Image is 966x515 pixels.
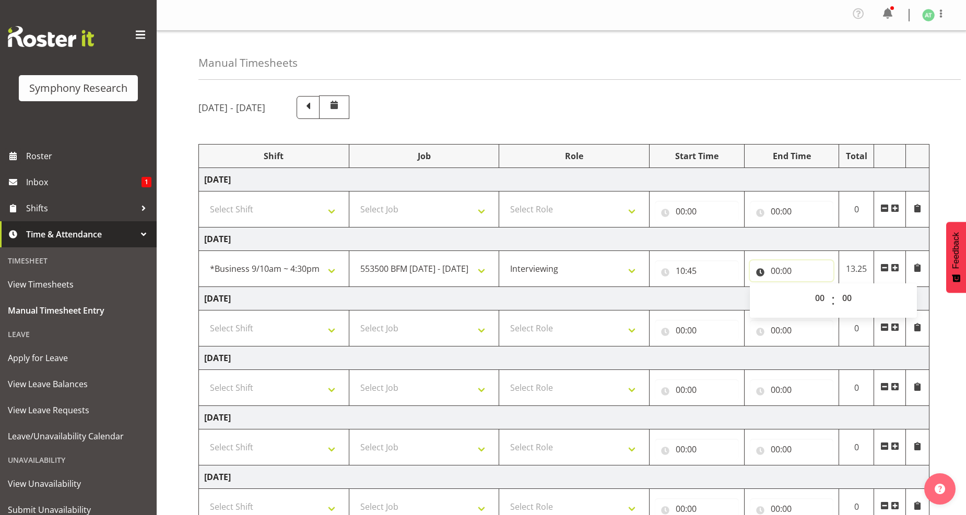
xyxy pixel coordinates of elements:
span: Feedback [951,232,961,269]
a: View Leave Balances [3,371,154,397]
td: [DATE] [199,287,929,310]
input: Click to select... [655,260,739,281]
button: Feedback - Show survey [946,222,966,293]
a: Leave/Unavailability Calendar [3,423,154,449]
span: : [831,288,835,314]
input: Click to select... [750,439,834,460]
td: [DATE] [199,227,929,251]
td: [DATE] [199,168,929,191]
div: Symphony Research [29,80,127,96]
div: Role [504,150,644,162]
input: Click to select... [750,379,834,400]
td: 13.25 [839,251,874,287]
span: Manual Timesheet Entry [8,303,149,318]
span: 1 [142,177,151,187]
div: Leave [3,324,154,345]
span: Inbox [26,174,142,190]
td: 0 [839,191,874,227]
td: [DATE] [199,465,929,489]
span: View Leave Balances [8,376,149,392]
span: View Leave Requests [8,402,149,418]
a: View Timesheets [3,271,154,297]
span: Time & Attendance [26,226,136,242]
div: End Time [750,150,834,162]
td: 0 [839,370,874,406]
div: Total [844,150,868,162]
div: Timesheet [3,250,154,271]
input: Click to select... [655,379,739,400]
a: Manual Timesheet Entry [3,297,154,324]
div: Start Time [655,150,739,162]
a: Apply for Leave [3,345,154,371]
span: Apply for Leave [8,350,149,366]
span: Leave/Unavailability Calendar [8,428,149,444]
a: View Unavailability [3,471,154,497]
img: angela-tunnicliffe1838.jpg [922,9,935,21]
span: Roster [26,148,151,164]
img: help-xxl-2.png [935,484,945,494]
div: Job [355,150,494,162]
td: [DATE] [199,346,929,370]
input: Click to select... [655,201,739,222]
input: Click to select... [655,320,739,341]
div: Shift [204,150,344,162]
span: View Unavailability [8,476,149,492]
td: [DATE] [199,406,929,429]
a: View Leave Requests [3,397,154,423]
input: Click to select... [655,439,739,460]
td: 0 [839,310,874,346]
h5: [DATE] - [DATE] [198,102,265,113]
div: Unavailability [3,449,154,471]
span: View Timesheets [8,277,149,292]
td: 0 [839,429,874,465]
input: Click to select... [750,320,834,341]
input: Click to select... [750,201,834,222]
h4: Manual Timesheets [198,57,298,69]
span: Shifts [26,200,136,216]
input: Click to select... [750,260,834,281]
img: Rosterit website logo [8,26,94,47]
